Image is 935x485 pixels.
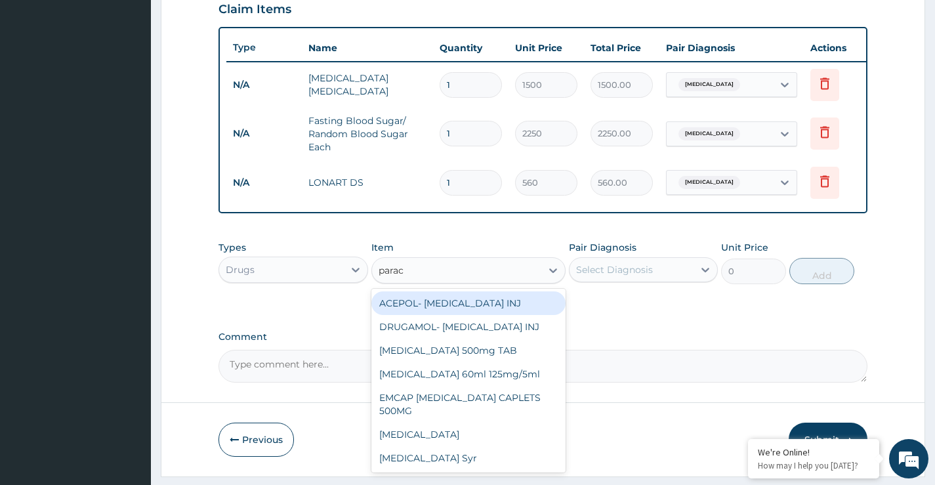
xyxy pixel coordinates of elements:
th: Pair Diagnosis [659,35,804,61]
h3: Claim Items [218,3,291,17]
div: Drugs [226,263,255,276]
th: Actions [804,35,869,61]
th: Name [302,35,433,61]
span: [MEDICAL_DATA] [678,176,740,189]
div: ACEPOL- [MEDICAL_DATA] INJ [371,291,566,315]
td: Fasting Blood Sugar/ Random Blood Sugar Each [302,108,433,160]
div: [MEDICAL_DATA] [371,423,566,446]
th: Type [226,35,302,60]
div: [MEDICAL_DATA] 60ml 125mg/5ml [371,362,566,386]
td: N/A [226,171,302,195]
div: Chat with us now [68,74,220,91]
label: Types [218,242,246,253]
label: Item [371,241,394,254]
button: Add [789,258,854,284]
p: How may I help you today? [758,460,869,471]
button: Submit [789,423,867,457]
textarea: Type your message and hit 'Enter' [7,335,250,381]
td: N/A [226,73,302,97]
th: Unit Price [509,35,584,61]
td: [MEDICAL_DATA] [MEDICAL_DATA] [302,65,433,104]
label: Unit Price [721,241,768,254]
div: [MEDICAL_DATA] Syr [371,446,566,470]
span: [MEDICAL_DATA] [678,127,740,140]
img: d_794563401_company_1708531726252_794563401 [24,66,53,98]
label: Pair Diagnosis [569,241,636,254]
div: DRUGAMOL- [MEDICAL_DATA] INJ [371,315,566,339]
div: [MEDICAL_DATA] 500mg TAB [371,339,566,362]
div: EMCAP [MEDICAL_DATA] CAPLETS 500MG [371,386,566,423]
td: N/A [226,121,302,146]
td: LONART DS [302,169,433,196]
div: We're Online! [758,446,869,458]
th: Total Price [584,35,659,61]
button: Previous [218,423,294,457]
span: [MEDICAL_DATA] [678,78,740,91]
div: Select Diagnosis [576,263,653,276]
span: We're online! [76,154,181,286]
th: Quantity [433,35,509,61]
div: Minimize live chat window [215,7,247,38]
label: Comment [218,331,867,343]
